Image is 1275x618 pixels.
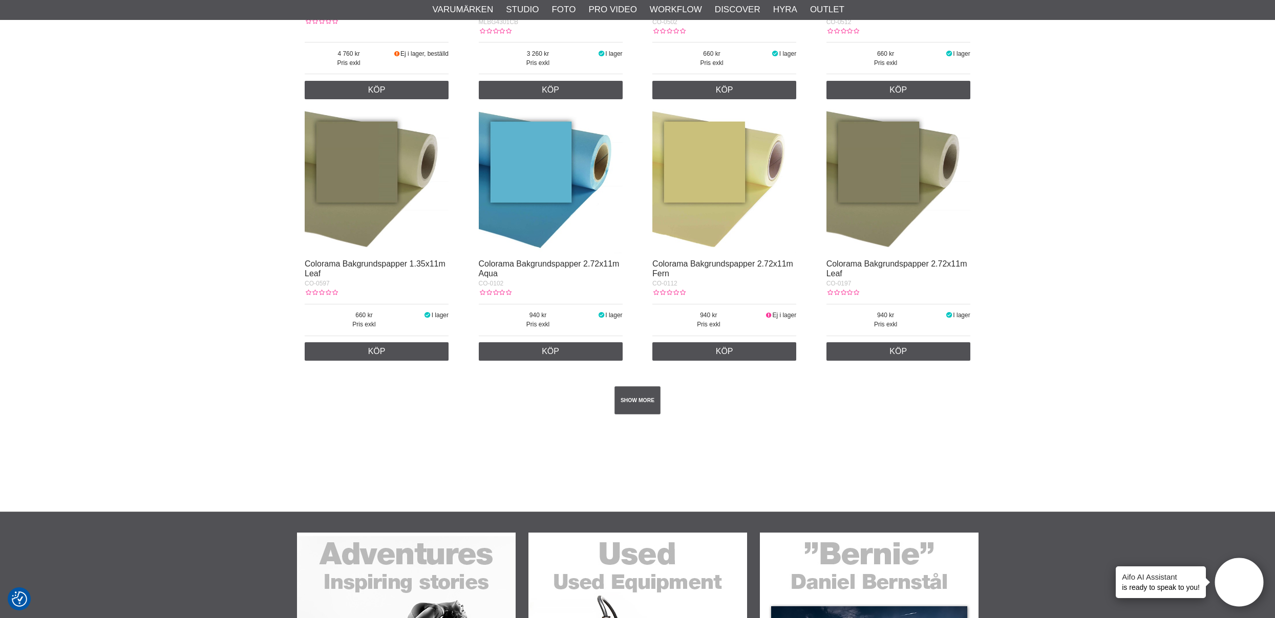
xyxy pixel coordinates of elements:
span: CO-0502 [652,18,677,26]
span: Pris exkl [652,58,771,68]
span: Pris exkl [479,58,598,68]
div: Kundbetyg: 0 [826,288,859,297]
a: Colorama Bakgrundspapper 2.72x11m Aqua [479,259,620,278]
div: is ready to speak to you! [1116,566,1206,598]
a: Köp [305,342,449,361]
a: Colorama Bakgrundspapper 2.72x11m Leaf [826,259,967,278]
span: 660 [305,311,423,320]
span: I lager [779,50,796,57]
i: I lager [597,50,605,57]
i: I lager [771,50,779,57]
div: Kundbetyg: 0 [652,27,685,36]
span: Pris exkl [305,320,423,329]
span: CO-0197 [826,280,852,287]
a: Workflow [650,3,702,16]
i: I lager [945,50,953,57]
span: Ej i lager, beställd [400,50,449,57]
span: 660 [826,49,945,58]
a: Foto [551,3,576,16]
div: Kundbetyg: 0 [305,17,337,26]
img: Colorama Bakgrundspapper 2.72x11m Leaf [826,109,970,253]
a: Colorama Bakgrundspapper 2.72x11m Fern [652,259,793,278]
a: Pro Video [588,3,636,16]
img: Colorama Bakgrundspapper 1.35x11m Leaf [305,109,449,253]
h4: Aifo AI Assistant [1122,571,1200,582]
span: CO-0512 [826,18,852,26]
span: 940 [826,311,945,320]
span: 940 [479,311,598,320]
span: Pris exkl [826,320,945,329]
span: CO-0597 [305,280,330,287]
span: Pris exkl [479,320,598,329]
div: Kundbetyg: 0 [479,288,512,297]
i: I lager [423,312,432,319]
a: Köp [652,342,796,361]
a: Outlet [810,3,844,16]
i: I lager [945,312,953,319]
a: Colorama Bakgrundspapper 1.35x11m Leaf [305,259,445,278]
span: I lager [953,50,970,57]
a: Köp [479,81,623,99]
a: Köp [305,81,449,99]
img: Colorama Bakgrundspapper 2.72x11m Aqua [479,109,623,253]
span: 660 [652,49,771,58]
span: 3 260 [479,49,598,58]
span: Pris exkl [305,58,393,68]
a: Köp [652,81,796,99]
i: Beställd [393,50,400,57]
img: Revisit consent button [12,591,27,607]
span: MLBG4301CB [479,18,518,26]
i: I lager [597,312,605,319]
span: 4 760 [305,49,393,58]
a: Köp [479,342,623,361]
div: Kundbetyg: 0 [305,288,337,297]
span: CO-0102 [479,280,504,287]
button: Samtyckesinställningar [12,590,27,608]
span: Pris exkl [652,320,765,329]
a: Studio [506,3,539,16]
span: 940 [652,311,765,320]
span: I lager [953,312,970,319]
span: I lager [605,50,622,57]
span: Pris exkl [826,58,945,68]
span: I lager [605,312,622,319]
a: Köp [826,81,970,99]
span: Ej i lager [772,312,796,319]
span: I lager [432,312,449,319]
img: Colorama Bakgrundspapper 2.72x11m Fern [652,109,796,253]
div: Kundbetyg: 0 [479,27,512,36]
a: Discover [715,3,760,16]
div: Kundbetyg: 0 [826,27,859,36]
a: Köp [826,342,970,361]
span: CO-0112 [652,280,677,287]
div: Kundbetyg: 0 [652,288,685,297]
a: SHOW MORE [614,386,661,414]
i: Ej i lager [765,312,773,319]
a: Hyra [773,3,797,16]
a: Varumärken [433,3,494,16]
